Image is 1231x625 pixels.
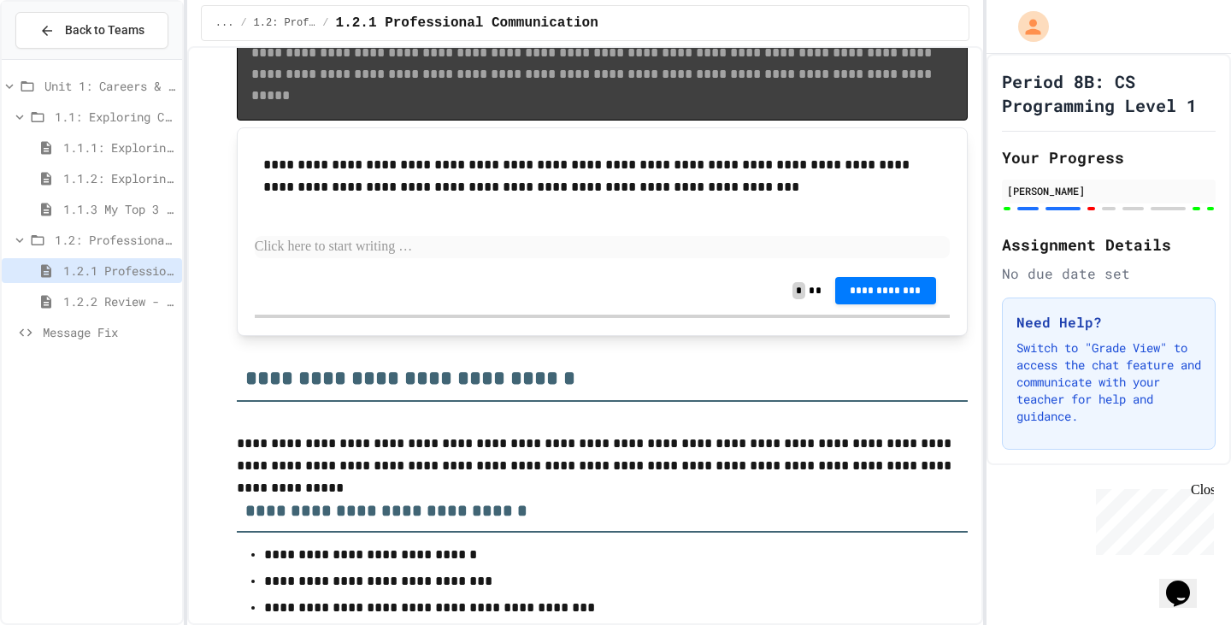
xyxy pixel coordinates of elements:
[55,108,175,126] span: 1.1: Exploring CS Careers
[15,12,168,49] button: Back to Teams
[63,292,175,310] span: 1.2.2 Review - Professional Communication
[1016,339,1201,425] p: Switch to "Grade View" to access the chat feature and communicate with your teacher for help and ...
[254,16,316,30] span: 1.2: Professional Communication
[55,231,175,249] span: 1.2: Professional Communication
[63,169,175,187] span: 1.1.2: Exploring CS Careers - Review
[1002,145,1216,169] h2: Your Progress
[43,323,175,341] span: Message Fix
[322,16,328,30] span: /
[1089,482,1214,555] iframe: chat widget
[1000,7,1053,46] div: My Account
[65,21,144,39] span: Back to Teams
[44,77,175,95] span: Unit 1: Careers & Professionalism
[63,139,175,156] span: 1.1.1: Exploring CS Careers
[1002,263,1216,284] div: No due date set
[336,13,598,33] span: 1.2.1 Professional Communication
[1016,312,1201,333] h3: Need Help?
[1007,183,1210,198] div: [PERSON_NAME]
[240,16,246,30] span: /
[7,7,118,109] div: Chat with us now!Close
[1002,233,1216,256] h2: Assignment Details
[63,200,175,218] span: 1.1.3 My Top 3 CS Careers!
[1002,69,1216,117] h1: Period 8B: CS Programming Level 1
[63,262,175,280] span: 1.2.1 Professional Communication
[1159,557,1214,608] iframe: chat widget
[215,16,234,30] span: ...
